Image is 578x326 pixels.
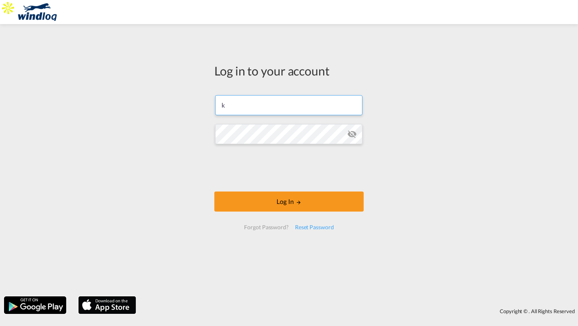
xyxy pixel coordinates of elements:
div: Reset Password [292,220,337,234]
md-icon: icon-eye-off [347,129,357,139]
input: Enter email/phone number [215,95,362,115]
div: Log in to your account [214,62,364,79]
div: Forgot Password? [241,220,291,234]
iframe: reCAPTCHA [228,152,350,183]
button: LOGIN [214,192,364,212]
img: google.png [3,295,67,315]
img: apple.png [77,295,137,315]
div: Copyright © . All Rights Reserved [140,304,578,318]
